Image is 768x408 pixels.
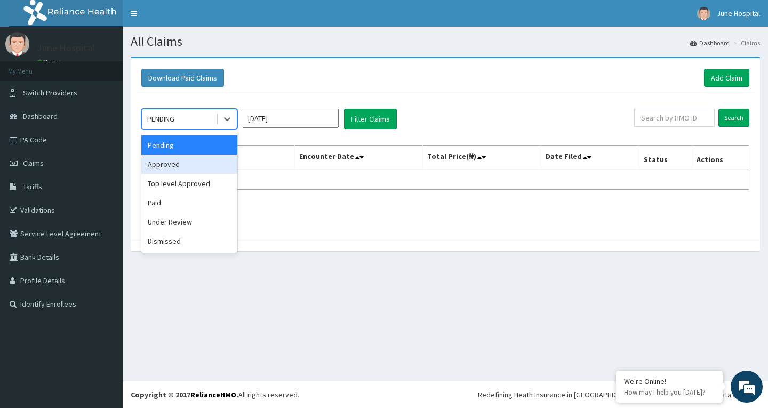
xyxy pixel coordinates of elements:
[141,135,237,155] div: Pending
[23,158,44,168] span: Claims
[294,146,422,170] th: Encounter Date
[422,146,541,170] th: Total Price(₦)
[634,109,715,127] input: Search by HMO ID
[62,134,147,242] span: We're online!
[717,9,760,18] span: June Hospital
[20,53,43,80] img: d_794563401_company_1708531726252_794563401
[147,114,174,124] div: PENDING
[541,146,639,170] th: Date Filed
[141,193,237,212] div: Paid
[697,7,710,20] img: User Image
[5,291,203,329] textarea: Type your message and hit 'Enter'
[731,38,760,47] li: Claims
[141,174,237,193] div: Top level Approved
[37,43,95,53] p: June Hospital
[624,377,715,386] div: We're Online!
[718,109,749,127] input: Search
[692,146,749,170] th: Actions
[131,35,760,49] h1: All Claims
[344,109,397,129] button: Filter Claims
[23,111,58,121] span: Dashboard
[131,390,238,399] strong: Copyright © 2017 .
[23,88,77,98] span: Switch Providers
[175,5,201,31] div: Minimize live chat window
[243,109,339,128] input: Select Month and Year
[23,182,42,191] span: Tariffs
[190,390,236,399] a: RelianceHMO
[141,212,237,231] div: Under Review
[141,155,237,174] div: Approved
[5,32,29,56] img: User Image
[141,231,237,251] div: Dismissed
[690,38,730,47] a: Dashboard
[141,69,224,87] button: Download Paid Claims
[55,60,179,74] div: Chat with us now
[37,58,63,66] a: Online
[639,146,692,170] th: Status
[704,69,749,87] a: Add Claim
[478,389,760,400] div: Redefining Heath Insurance in [GEOGRAPHIC_DATA] using Telemedicine and Data Science!
[624,388,715,397] p: How may I help you today?
[123,381,768,408] footer: All rights reserved.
